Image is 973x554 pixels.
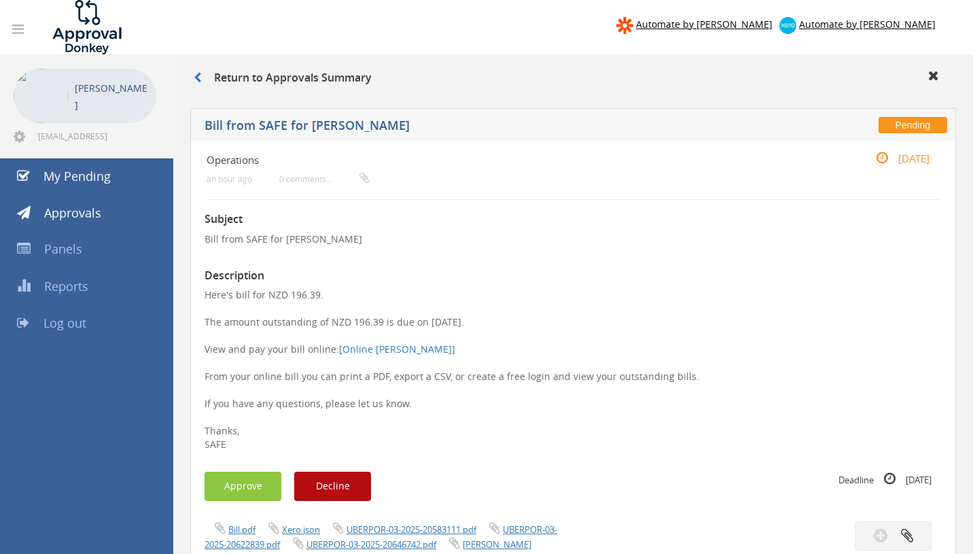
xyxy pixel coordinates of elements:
[779,17,796,34] img: xero-logo.png
[282,523,320,536] a: Xero.json
[194,72,372,84] h3: Return to Approvals Summary
[205,232,942,246] p: Bill from SAFE for [PERSON_NAME]
[205,523,557,551] a: UBERPOR-03-2025-20622839.pdf
[43,168,111,184] span: My Pending
[799,18,936,31] span: Automate by [PERSON_NAME]
[38,131,154,141] span: [EMAIL_ADDRESS][DOMAIN_NAME]
[636,18,773,31] span: Automate by [PERSON_NAME]
[838,472,932,487] small: Deadline [DATE]
[339,343,455,356] a: [Online [PERSON_NAME]]
[205,270,942,282] h3: Description
[205,472,281,501] button: Approve
[207,174,252,184] small: an hour ago
[347,523,476,536] a: UBERPOR-03-2025-20583111.pdf
[205,288,942,451] p: Here's bill for NZD 196.39. The amount outstanding of NZD 196.39 is due on [DATE]. View and pay y...
[306,538,436,551] a: UBERPOR-03-2025-20646742.pdf
[44,205,101,221] span: Approvals
[879,117,947,133] span: Pending
[205,119,723,136] h5: Bill from SAFE for [PERSON_NAME]
[205,213,942,226] h3: Subject
[294,472,371,501] button: Decline
[44,278,88,294] span: Reports
[43,315,86,331] span: Log out
[75,80,149,114] p: [PERSON_NAME]
[279,174,369,184] small: 0 comments...
[616,17,633,34] img: zapier-logomark.png
[207,154,817,166] h4: Operations
[44,241,82,257] span: Panels
[228,523,255,536] a: Bill.pdf
[862,151,930,166] small: [DATE]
